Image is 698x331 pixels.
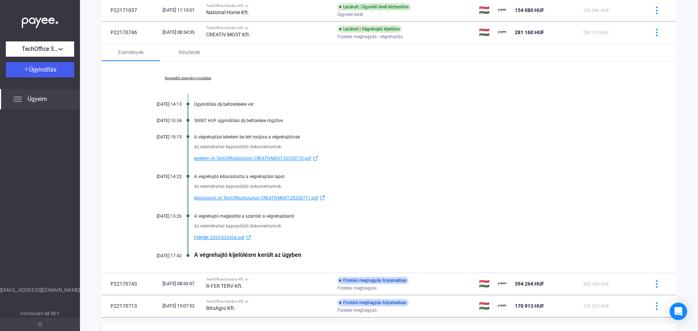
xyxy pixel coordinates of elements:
img: more-blue [653,302,661,310]
div: [DATE] 11:13:01 [163,7,201,14]
span: 152 596 HUF [583,8,609,13]
button: more-blue [649,298,664,314]
div: Ügyindítási díj befizetésére vár [194,102,640,107]
div: [DATE] 14:22 [138,174,182,179]
span: Ügyindítás [29,66,56,73]
button: Ügyindítás [6,62,74,77]
td: P22170743 [102,273,160,295]
img: payee-logo [498,302,507,310]
img: payee-logo [498,28,507,37]
td: 🇭🇺 [476,295,495,317]
strong: CREATIV MOST Kft. [206,32,250,37]
td: 🇭🇺 [476,273,495,295]
div: A végrehajtó kibocsátotta a végrehajtási lapot [194,174,640,179]
img: more-blue [653,7,661,14]
strong: R-FER TERV Kft. [206,283,243,289]
div: Az eseményhez kapcsolódó dokumentumok: [194,183,640,190]
span: TechOffice Solution Kft. [22,45,58,53]
div: TechOffice Solution Kft. vs [206,4,332,8]
div: [DATE] 14:13 [138,102,182,107]
div: Open Intercom Messenger [670,303,687,320]
img: plus-white.svg [24,66,29,72]
div: A végrehajtó kijelölésre került az ügyben [194,251,640,258]
span: Ügyvédi levél [337,10,363,19]
div: Fizetési meghagyás folyamatban [337,299,409,306]
img: payee-logo [498,6,507,15]
div: Lezárult | Ügyvédi levél kézbesítve [337,3,411,11]
div: TechOffice Solution Kft. vs [206,277,332,282]
td: 🇭🇺 [476,21,495,43]
div: TechOffice Solution Kft. vs [206,26,332,30]
div: [DATE] 15:07:52 [163,302,201,310]
span: 154 080 HUF [515,7,544,13]
div: [DATE] 10:34 [138,118,182,123]
span: kibocsatott.vh.TechOfficeSolution.CREATIVMOST.20250711.pdf [194,194,318,202]
div: [DATE] 08:34:35 [163,29,201,36]
span: 170 233 HUF [583,304,609,309]
div: [DATE] 08:33:57 [163,280,201,287]
a: kibocsatott.vh.TechOfficeSolution.CREATIVMOST.20250711.pdfexternal-link-blue [194,194,640,202]
div: [DATE] 13:26 [138,214,182,219]
div: A végrehajtó megküldte a számlát a végrehajtásról [194,214,640,219]
div: Események [118,48,144,57]
span: 281 160 HUF [515,29,544,35]
img: arrow-double-left-grey.svg [38,322,42,327]
div: Az eseményhez kapcsolódó dokumentumok: [194,143,640,150]
span: 170 913 HUF [515,303,544,309]
div: Az eseményhez kapcsolódó dokumentumok: [194,222,640,230]
span: 394 264 HUF [515,281,544,287]
button: more-blue [649,276,664,291]
div: [DATE] 18:15 [138,134,182,140]
div: A végrehajtási kérelem be lett nyújtva a végrehajtónak [194,134,640,140]
img: external-link-blue [244,235,253,240]
strong: v2.10.1 [45,311,60,316]
img: more-blue [653,29,661,36]
button: more-blue [649,25,664,40]
a: FMHBK-2025-026954.pdfexternal-link-blue [194,233,640,242]
div: 50087 HUF ügyindítási díj befizetése rögzítve [194,118,640,123]
strong: National Home Kft. [206,9,249,15]
td: P22170713 [102,295,160,317]
div: Lezárult | Végrehajtó kijelölve [337,25,402,33]
a: kerelem.vh.TechOfficeSolution.CREATIVMOST.20250710.pdfexternal-link-blue [194,154,640,163]
td: P22170746 [102,21,160,43]
button: more-blue [649,3,664,18]
span: Fizetési meghagyás [337,284,377,292]
img: payee-logo [498,279,507,288]
div: [DATE] 17:42 [138,253,182,258]
div: Részletek [178,48,200,57]
img: list.svg [13,95,22,104]
span: FMHBK-2025-026954.pdf [194,233,244,242]
img: external-link-blue [311,156,320,161]
span: Fizetési meghagyás - végrehajtás [337,32,403,41]
button: TechOffice Solution Kft. [6,41,74,57]
span: Ügyeim [28,95,47,104]
span: Fizetési meghagyás [337,306,377,315]
div: TechOffice Solution Kft. vs [206,299,332,304]
span: 392 104 HUF [583,282,609,287]
a: Kevesebb esemény mutatása [138,76,238,80]
img: white-payee-white-dot.svg [22,13,58,28]
span: kerelem.vh.TechOfficeSolution.CREATIVMOST.20250710.pdf [194,154,311,163]
div: Fizetési meghagyás folyamatban [337,277,409,284]
img: more-blue [653,280,661,288]
img: external-link-blue [318,195,327,201]
strong: BiroAgro Kft. [206,305,236,311]
span: 280 116 HUF [583,30,609,35]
